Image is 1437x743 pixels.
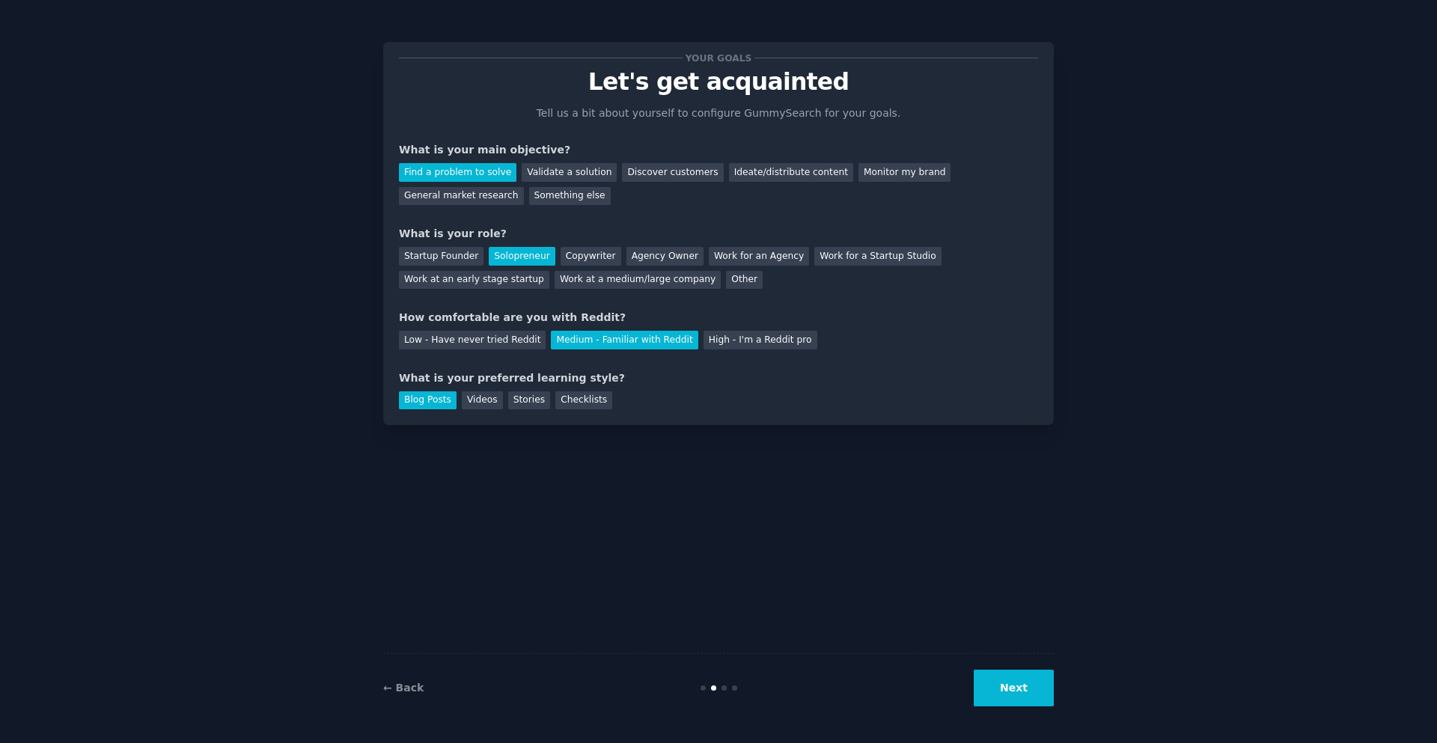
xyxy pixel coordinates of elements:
div: Checklists [555,391,612,410]
div: Ideate/distribute content [729,163,853,182]
p: Tell us a bit about yourself to configure GummySearch for your goals. [530,106,907,121]
div: Low - Have never tried Reddit [399,331,546,349]
div: General market research [399,187,524,206]
div: Startup Founder [399,247,483,266]
div: Other [726,271,763,290]
div: Something else [529,187,611,206]
div: Copywriter [561,247,621,266]
div: Monitor my brand [858,163,951,182]
div: High - I'm a Reddit pro [704,331,817,349]
p: Let's get acquainted [399,69,1038,95]
div: Validate a solution [522,163,617,182]
div: Blog Posts [399,391,457,410]
div: Find a problem to solve [399,163,516,182]
div: What is your preferred learning style? [399,370,1038,386]
div: How comfortable are you with Reddit? [399,310,1038,325]
div: Solopreneur [489,247,555,266]
div: What is your main objective? [399,142,1038,158]
div: What is your role? [399,226,1038,242]
div: Medium - Familiar with Reddit [551,331,698,349]
div: Stories [508,391,550,410]
div: Work at an early stage startup [399,271,549,290]
div: Work for an Agency [709,247,809,266]
a: ← Back [383,682,424,694]
button: Next [974,670,1054,706]
div: Discover customers [622,163,723,182]
div: Videos [462,391,503,410]
div: Work at a medium/large company [555,271,721,290]
span: Your goals [683,50,754,66]
div: Agency Owner [626,247,704,266]
div: Work for a Startup Studio [814,247,941,266]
